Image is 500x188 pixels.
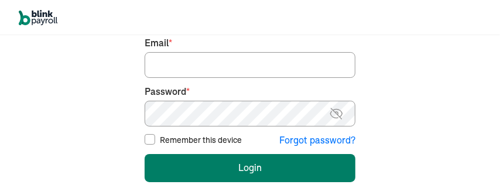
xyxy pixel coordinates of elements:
[279,134,355,147] button: Forgot password?
[329,107,344,121] img: eye
[441,132,500,188] iframe: Chat Widget
[145,52,355,78] input: Your email address
[145,154,355,182] button: Login
[145,85,355,98] label: Password
[19,10,58,25] img: logo
[160,134,242,146] label: Remember this device
[145,36,355,50] label: Email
